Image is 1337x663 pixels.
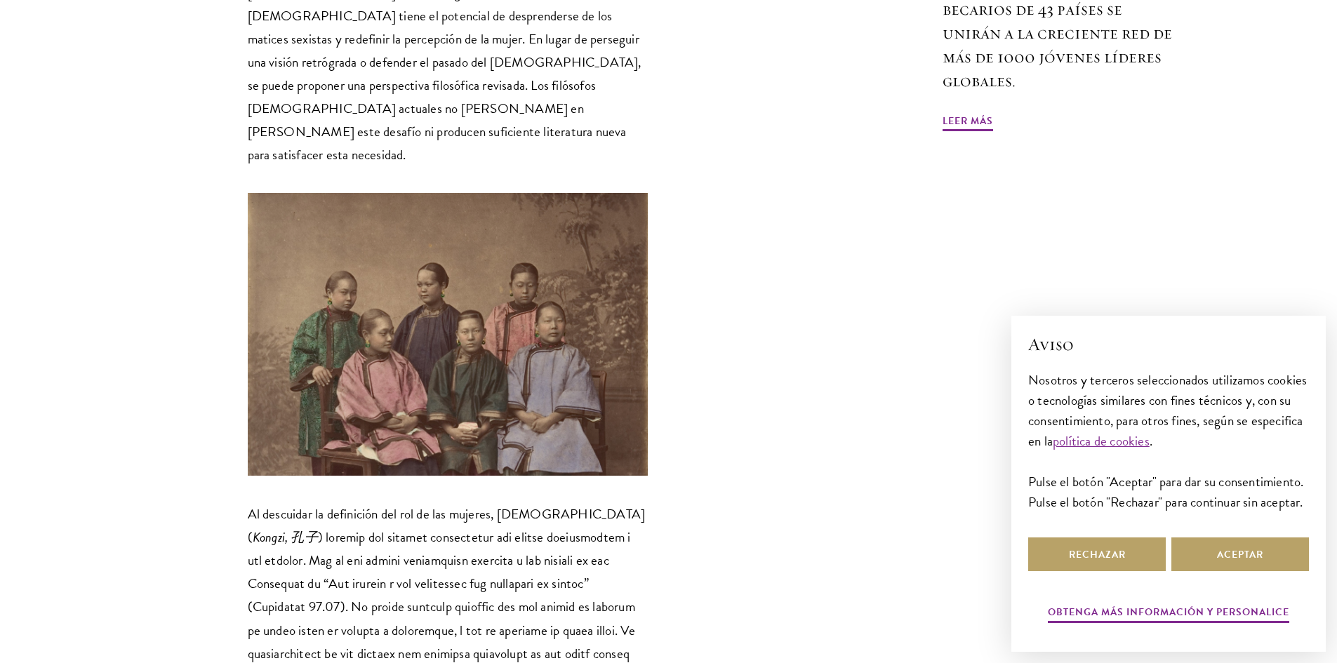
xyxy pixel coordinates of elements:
[1028,471,1303,512] font: Pulse el botón "Aceptar" para dar su consentimiento. Pulse el botón "Rechazar" para continuar sin...
[1048,605,1289,620] font: Obtenga más información y personalice
[1150,431,1152,451] font: .
[253,527,318,547] font: Kongzi, 孔子
[1053,431,1150,451] a: política de cookies
[1048,601,1289,625] button: Obtenga más información y personalice
[943,113,993,128] font: Leer más
[248,504,646,547] font: Al descuidar la definición del rol de las mujeres, [DEMOGRAPHIC_DATA] (
[1028,370,1307,451] font: Nosotros y terceros seleccionados utilizamos cookies o tecnologías similares con fines técnicos y...
[1069,547,1126,562] font: Rechazar
[1171,537,1309,571] button: Aceptar
[1217,547,1263,562] font: Aceptar
[1028,333,1074,355] font: Aviso
[1028,537,1166,571] button: Rechazar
